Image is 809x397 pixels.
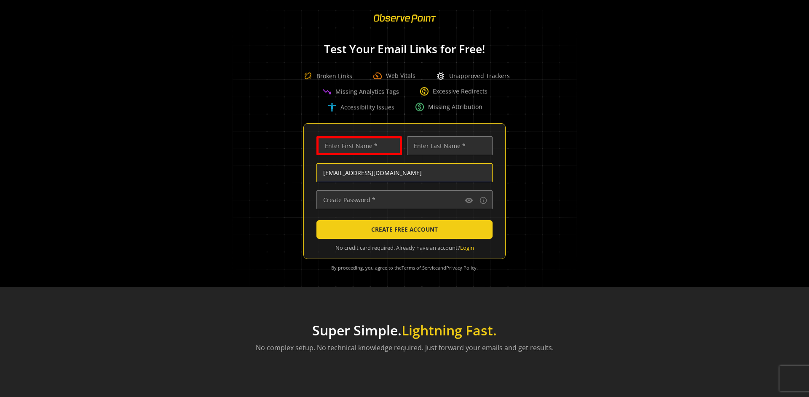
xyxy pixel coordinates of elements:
span: change_circle [419,86,429,97]
a: ObservePoint Homepage [368,19,441,27]
div: Missing Analytics Tags [322,86,399,97]
div: Accessibility Issues [327,102,394,112]
div: By proceeding, you agree to the and . [314,259,495,277]
div: Missing Attribution [415,102,482,112]
a: Login [460,244,474,251]
div: Excessive Redirects [419,86,488,97]
mat-icon: visibility [465,196,473,205]
input: Enter Last Name * [407,136,493,155]
input: Enter First Name * [316,136,402,155]
input: Create Password * [316,190,493,209]
mat-icon: info_outline [479,196,488,205]
span: CREATE FREE ACCOUNT [371,222,438,237]
h1: Super Simple. [256,322,554,338]
button: Password requirements [478,195,488,205]
button: CREATE FREE ACCOUNT [316,220,493,239]
span: Lightning Fast. [402,321,497,339]
p: No complex setup. No technical knowledge required. Just forward your emails and get results. [256,343,554,353]
div: Unapproved Trackers [436,71,510,81]
span: paid [415,102,425,112]
span: speed [372,71,383,81]
div: Web Vitals [372,71,415,81]
img: Broken Link [300,68,316,84]
a: Privacy Policy [446,265,477,271]
div: Broken Links [300,68,352,84]
span: accessibility [327,102,337,112]
span: bug_report [436,71,446,81]
a: Terms of Service [402,265,438,271]
h1: Test Your Email Links for Free! [219,43,590,55]
span: trending_down [322,86,332,97]
input: Enter Email Address (name@work-email.com) * [316,163,493,182]
div: No credit card required. Already have an account? [316,244,493,252]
